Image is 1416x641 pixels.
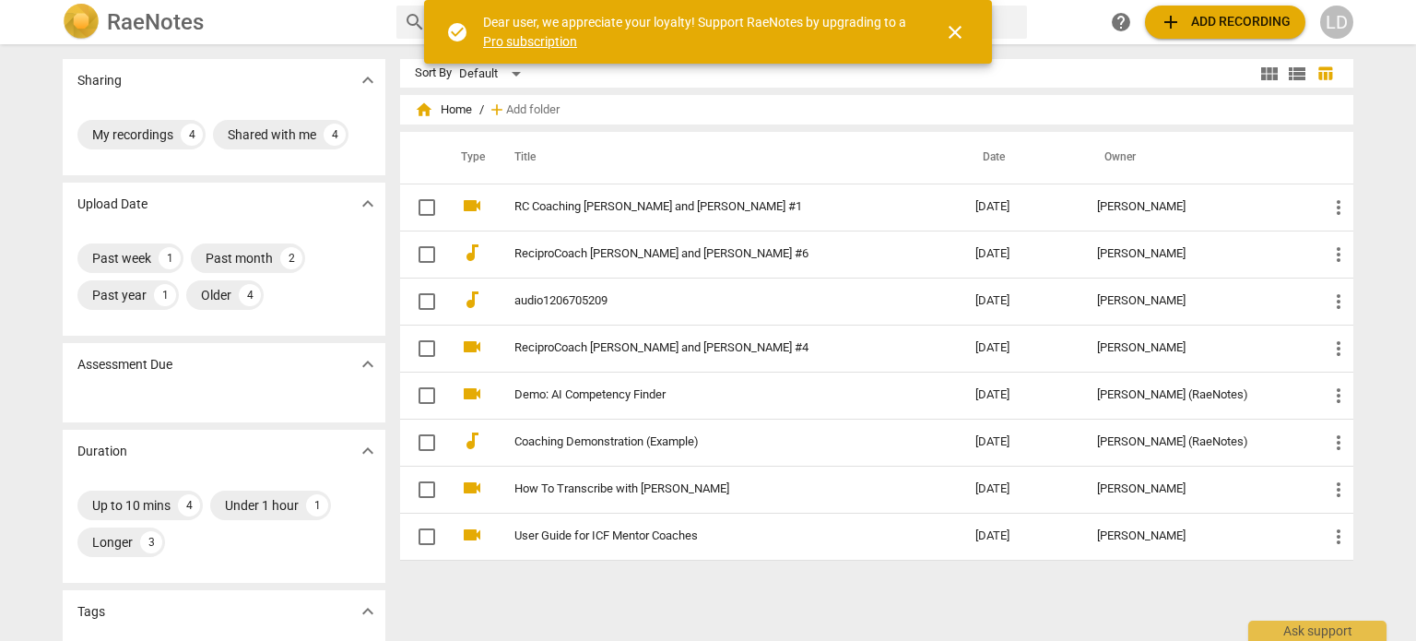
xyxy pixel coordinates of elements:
[1104,6,1138,39] a: Help
[1327,385,1350,407] span: more_vert
[961,184,1082,231] td: [DATE]
[1097,435,1298,449] div: [PERSON_NAME] (RaeNotes)
[461,383,483,405] span: videocam
[514,435,909,449] a: Coaching Demonstration (Example)
[961,513,1082,560] td: [DATE]
[1320,6,1353,39] button: LD
[488,101,506,119] span: add
[415,101,472,119] span: Home
[357,600,379,623] span: expand_more
[461,524,483,546] span: videocam
[961,419,1082,466] td: [DATE]
[77,355,172,374] p: Assessment Due
[357,193,379,215] span: expand_more
[461,477,483,499] span: videocam
[961,132,1082,184] th: Date
[324,124,346,146] div: 4
[92,533,133,552] div: Longer
[107,9,204,35] h2: RaeNotes
[1160,11,1182,33] span: add
[461,242,483,264] span: audiotrack
[280,247,302,269] div: 2
[1256,60,1283,88] button: Tile view
[461,336,483,358] span: videocam
[514,247,909,261] a: ReciproCoach [PERSON_NAME] and [PERSON_NAME] #6
[514,294,909,308] a: audio1206705209
[961,372,1082,419] td: [DATE]
[961,466,1082,513] td: [DATE]
[92,249,151,267] div: Past week
[1097,482,1298,496] div: [PERSON_NAME]
[492,132,961,184] th: Title
[1327,526,1350,548] span: more_vert
[1283,60,1311,88] button: List view
[944,21,966,43] span: close
[154,284,176,306] div: 1
[228,125,316,144] div: Shared with me
[354,350,382,378] button: Show more
[1327,479,1350,501] span: more_vert
[1286,63,1308,85] span: view_list
[1097,388,1298,402] div: [PERSON_NAME] (RaeNotes)
[159,247,181,269] div: 1
[1082,132,1313,184] th: Owner
[1248,621,1386,641] div: Ask support
[1316,65,1334,82] span: table_chart
[514,482,909,496] a: How To Transcribe with [PERSON_NAME]
[1097,341,1298,355] div: [PERSON_NAME]
[506,103,560,117] span: Add folder
[461,195,483,217] span: videocam
[961,278,1082,325] td: [DATE]
[306,494,328,516] div: 1
[1311,60,1339,88] button: Table view
[483,34,577,49] a: Pro subscription
[1145,6,1305,39] button: Upload
[1097,529,1298,543] div: [PERSON_NAME]
[1097,294,1298,308] div: [PERSON_NAME]
[201,286,231,304] div: Older
[354,437,382,465] button: Show more
[354,66,382,94] button: Show more
[1110,11,1132,33] span: help
[140,531,162,553] div: 3
[63,4,100,41] img: Logo
[357,440,379,462] span: expand_more
[479,103,484,117] span: /
[961,231,1082,278] td: [DATE]
[77,71,122,90] p: Sharing
[92,125,173,144] div: My recordings
[77,442,127,461] p: Duration
[1097,200,1298,214] div: [PERSON_NAME]
[178,494,200,516] div: 4
[514,388,909,402] a: Demo: AI Competency Finder
[514,529,909,543] a: User Guide for ICF Mentor Coaches
[446,21,468,43] span: check_circle
[239,284,261,306] div: 4
[1327,291,1350,313] span: more_vert
[483,13,911,51] div: Dear user, we appreciate your loyalty! Support RaeNotes by upgrading to a
[459,59,527,89] div: Default
[77,195,147,214] p: Upload Date
[92,286,147,304] div: Past year
[446,132,492,184] th: Type
[63,4,382,41] a: LogoRaeNotes
[357,69,379,91] span: expand_more
[181,124,203,146] div: 4
[514,341,909,355] a: ReciproCoach [PERSON_NAME] and [PERSON_NAME] #4
[1327,338,1350,360] span: more_vert
[225,496,299,515] div: Under 1 hour
[77,602,105,622] p: Tags
[461,430,483,452] span: audiotrack
[206,249,273,267] div: Past month
[354,190,382,218] button: Show more
[961,325,1082,372] td: [DATE]
[415,101,433,119] span: home
[1097,247,1298,261] div: [PERSON_NAME]
[404,11,426,33] span: search
[461,289,483,311] span: audiotrack
[354,598,382,625] button: Show more
[933,10,977,54] button: Close
[514,200,909,214] a: RC Coaching [PERSON_NAME] and [PERSON_NAME] #1
[1327,196,1350,219] span: more_vert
